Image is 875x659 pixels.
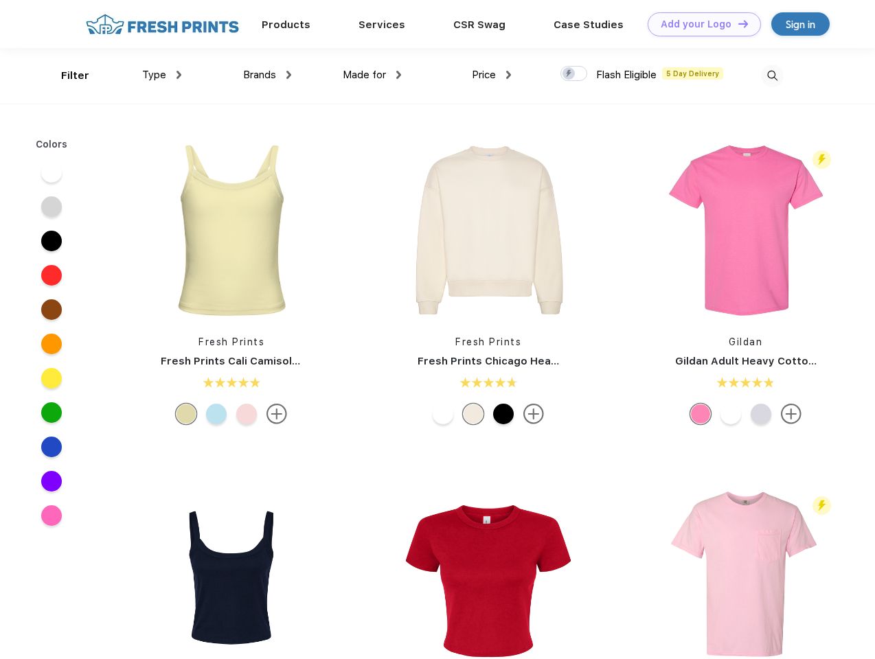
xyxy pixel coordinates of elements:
a: Fresh Prints [198,336,264,347]
img: more.svg [266,404,287,424]
span: Type [142,69,166,81]
img: flash_active_toggle.svg [812,496,831,515]
a: Services [359,19,405,31]
a: Fresh Prints [455,336,521,347]
span: Brands [243,69,276,81]
img: more.svg [523,404,544,424]
img: func=resize&h=266 [655,139,837,321]
span: 5 Day Delivery [662,67,723,80]
a: Gildan Adult Heavy Cotton T-Shirt [675,355,854,367]
a: Sign in [771,12,830,36]
img: func=resize&h=266 [140,139,323,321]
div: Baby Blue White [206,404,227,424]
img: func=resize&h=266 [397,139,580,321]
img: fo%20logo%202.webp [82,12,243,36]
a: Fresh Prints Chicago Heavyweight Crewneck [418,355,655,367]
a: CSR Swag [453,19,505,31]
div: Black [493,404,514,424]
span: Price [472,69,496,81]
div: Azalea [690,404,711,424]
img: DT [738,20,748,27]
div: Filter [61,68,89,84]
span: Made for [343,69,386,81]
div: Ash Grey [751,404,771,424]
div: Colors [25,137,78,152]
div: White [720,404,741,424]
div: Baby Pink [236,404,257,424]
img: desktop_search.svg [761,65,784,87]
img: dropdown.png [286,71,291,79]
img: more.svg [781,404,802,424]
span: Flash Eligible [596,69,657,81]
a: Fresh Prints Cali Camisole Top [161,355,321,367]
img: dropdown.png [396,71,401,79]
div: Sign in [786,16,815,32]
div: White [433,404,453,424]
div: Baby Yellow [176,404,196,424]
div: Buttermilk mto [463,404,484,424]
img: flash_active_toggle.svg [812,150,831,169]
a: Products [262,19,310,31]
div: Add your Logo [661,19,731,30]
img: dropdown.png [177,71,181,79]
img: dropdown.png [506,71,511,79]
a: Gildan [729,336,762,347]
